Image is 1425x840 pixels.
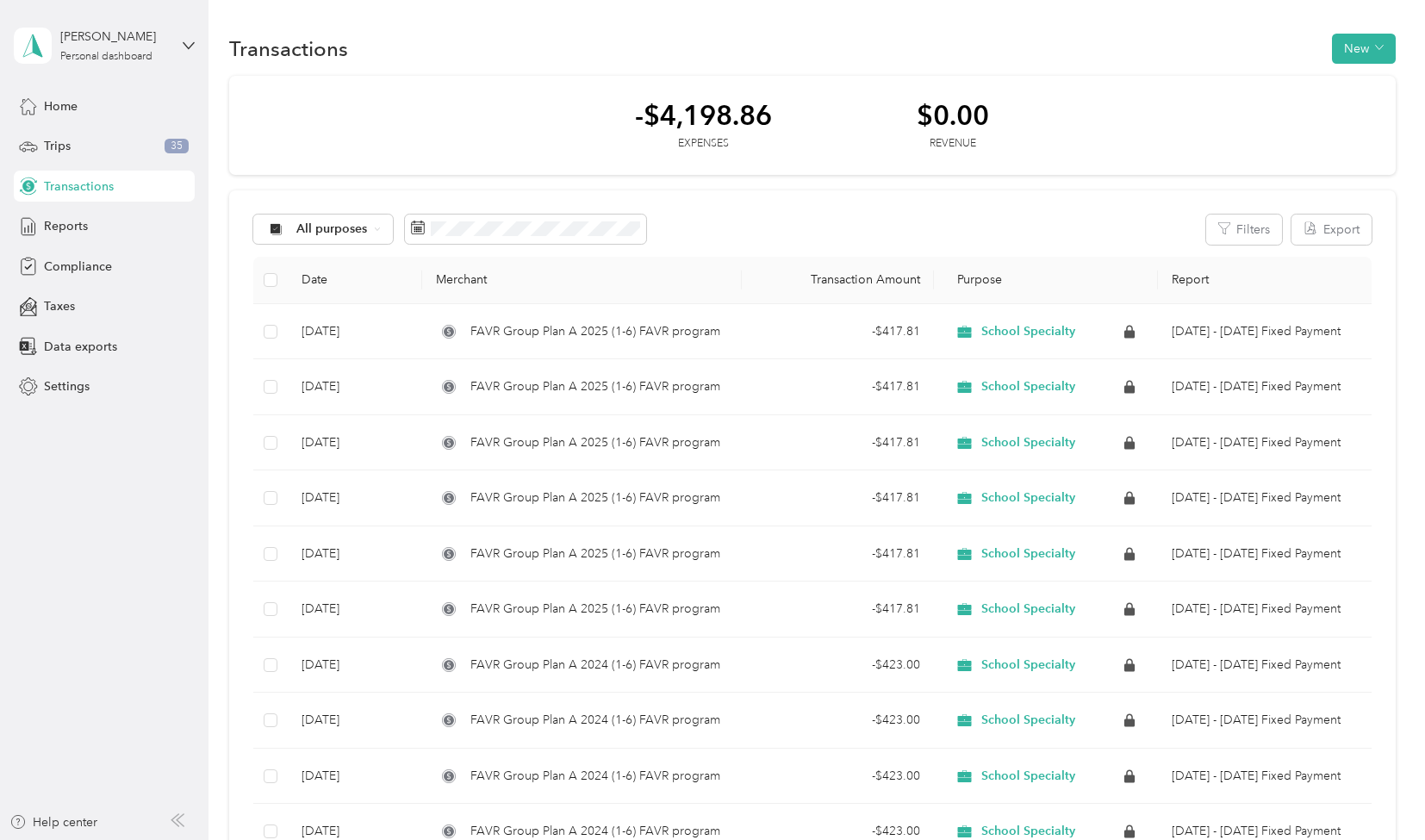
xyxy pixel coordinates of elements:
[44,137,71,155] span: Trips
[60,28,168,46] div: [PERSON_NAME]
[470,433,720,452] span: FAVR Group Plan A 2025 (1-6) FAVR program
[981,379,1075,395] span: School Specialty
[1291,215,1372,245] button: Export
[1158,749,1372,805] td: Feb 1 - 28, 2025 Fixed Payment
[1158,415,1372,471] td: Aug 1 - 31, 2025 Fixed Payment
[917,100,989,130] div: $0.00
[44,217,88,235] span: Reports
[756,488,920,507] div: - $417.81
[44,297,75,315] span: Taxes
[470,711,720,730] span: FAVR Group Plan A 2024 (1-6) FAVR program
[1158,470,1372,526] td: Jul 1 - 31, 2025 Fixed Payment
[229,40,348,58] h1: Transactions
[288,582,422,638] td: [DATE]
[756,544,920,563] div: - $417.81
[981,490,1075,506] span: School Specialty
[288,470,422,526] td: [DATE]
[44,97,78,115] span: Home
[981,601,1075,617] span: School Specialty
[1158,304,1372,360] td: Oct 1 - 31, 2025 Fixed Payment
[742,257,934,304] th: Transaction Amount
[60,52,152,62] div: Personal dashboard
[756,433,920,452] div: - $417.81
[470,322,720,341] span: FAVR Group Plan A 2025 (1-6) FAVR program
[44,377,90,395] span: Settings
[288,638,422,694] td: [DATE]
[44,177,114,196] span: Transactions
[1206,215,1282,245] button: Filters
[756,377,920,396] div: - $417.81
[296,223,368,235] span: All purposes
[44,258,112,276] span: Compliance
[756,656,920,675] div: - $423.00
[44,338,117,356] span: Data exports
[917,136,989,152] div: Revenue
[1158,638,1372,694] td: Apr 1 - 30, 2025 Fixed Payment
[1158,359,1372,415] td: Sep 1 - 30, 2025 Fixed Payment
[470,488,720,507] span: FAVR Group Plan A 2025 (1-6) FAVR program
[288,359,422,415] td: [DATE]
[981,768,1075,784] span: School Specialty
[981,824,1075,839] span: School Specialty
[9,813,97,831] button: Help center
[288,415,422,471] td: [DATE]
[635,100,772,130] div: -$4,198.86
[288,257,422,304] th: Date
[288,526,422,582] td: [DATE]
[422,257,742,304] th: Merchant
[470,767,720,786] span: FAVR Group Plan A 2024 (1-6) FAVR program
[981,435,1075,451] span: School Specialty
[1158,257,1372,304] th: Report
[981,712,1075,728] span: School Specialty
[981,657,1075,673] span: School Specialty
[981,546,1075,562] span: School Specialty
[1158,582,1372,638] td: May 1 - 31, 2025 Fixed Payment
[470,377,720,396] span: FAVR Group Plan A 2025 (1-6) FAVR program
[470,656,720,675] span: FAVR Group Plan A 2024 (1-6) FAVR program
[288,693,422,749] td: [DATE]
[948,272,1002,287] span: Purpose
[756,322,920,341] div: - $417.81
[756,711,920,730] div: - $423.00
[981,324,1075,339] span: School Specialty
[756,600,920,619] div: - $417.81
[1158,526,1372,582] td: Jun 1 - 30, 2025 Fixed Payment
[470,544,720,563] span: FAVR Group Plan A 2025 (1-6) FAVR program
[288,304,422,360] td: [DATE]
[470,600,720,619] span: FAVR Group Plan A 2025 (1-6) FAVR program
[635,136,772,152] div: Expenses
[1158,693,1372,749] td: Mar 1 - 31, 2025 Fixed Payment
[756,767,920,786] div: - $423.00
[288,749,422,805] td: [DATE]
[1332,34,1396,64] button: New
[1329,744,1425,840] iframe: Everlance-gr Chat Button Frame
[165,139,189,154] span: 35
